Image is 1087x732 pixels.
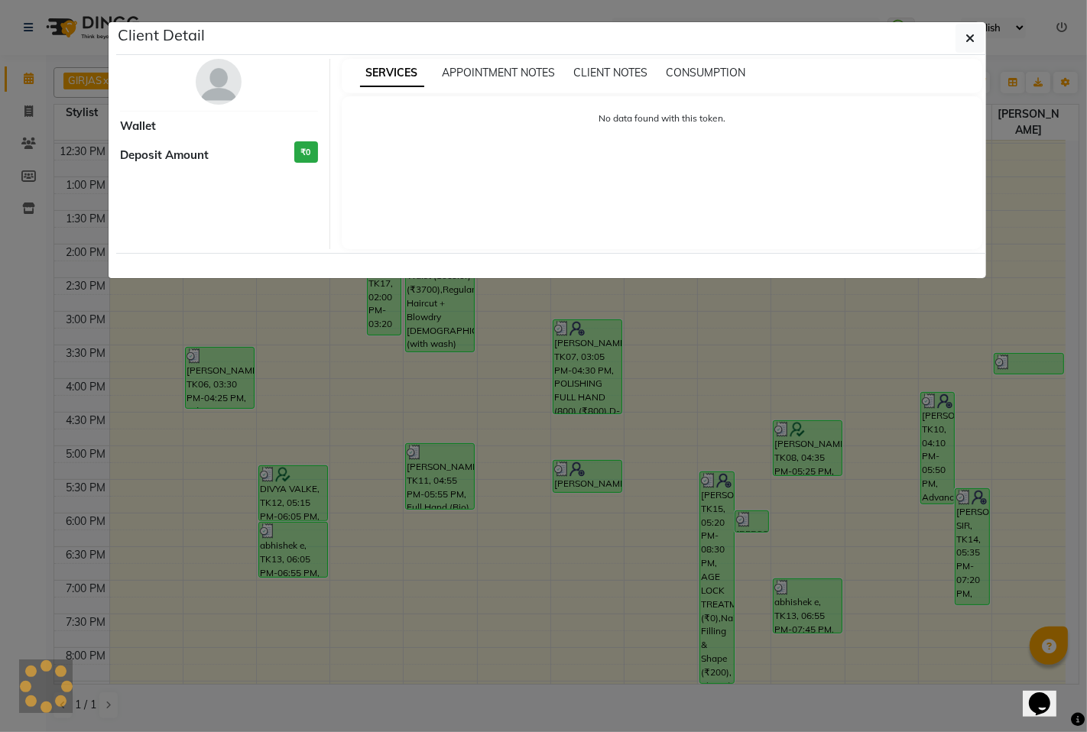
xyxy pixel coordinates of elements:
[120,147,209,164] span: Deposit Amount
[574,66,648,79] span: CLIENT NOTES
[294,141,318,164] h3: ₹0
[360,60,424,87] span: SERVICES
[357,112,968,125] p: No data found with this token.
[667,66,746,79] span: CONSUMPTION
[120,118,156,135] span: Wallet
[196,59,242,105] img: avatar
[1023,671,1072,717] iframe: chat widget
[118,24,205,47] h5: Client Detail
[443,66,556,79] span: APPOINTMENT NOTES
